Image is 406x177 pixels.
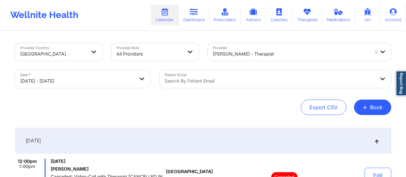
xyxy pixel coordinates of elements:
a: Coaches [266,4,292,26]
span: [DATE] [51,159,163,164]
a: Calendar [151,4,178,26]
div: [GEOGRAPHIC_DATA] [20,47,86,61]
a: Medications [322,4,355,26]
div: [DATE] - [DATE] [20,74,134,88]
span: [DATE] [26,137,41,144]
a: Dashboard [178,4,209,26]
a: Therapists [292,4,322,26]
a: Admins [241,4,266,26]
a: Prescribers [209,4,241,26]
button: +Book [354,100,391,115]
h6: [PERSON_NAME] [51,166,163,172]
a: QA [355,4,380,26]
div: All Providers [117,47,183,61]
span: [GEOGRAPHIC_DATA] [166,169,213,174]
span: 12:00pm [18,159,37,164]
a: Report Bug [396,71,406,96]
span: 1:00pm [19,164,35,169]
span: + [363,105,367,109]
div: [PERSON_NAME] - therapist [213,47,369,61]
a: Account [380,4,406,26]
button: Export CSV [301,100,346,115]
